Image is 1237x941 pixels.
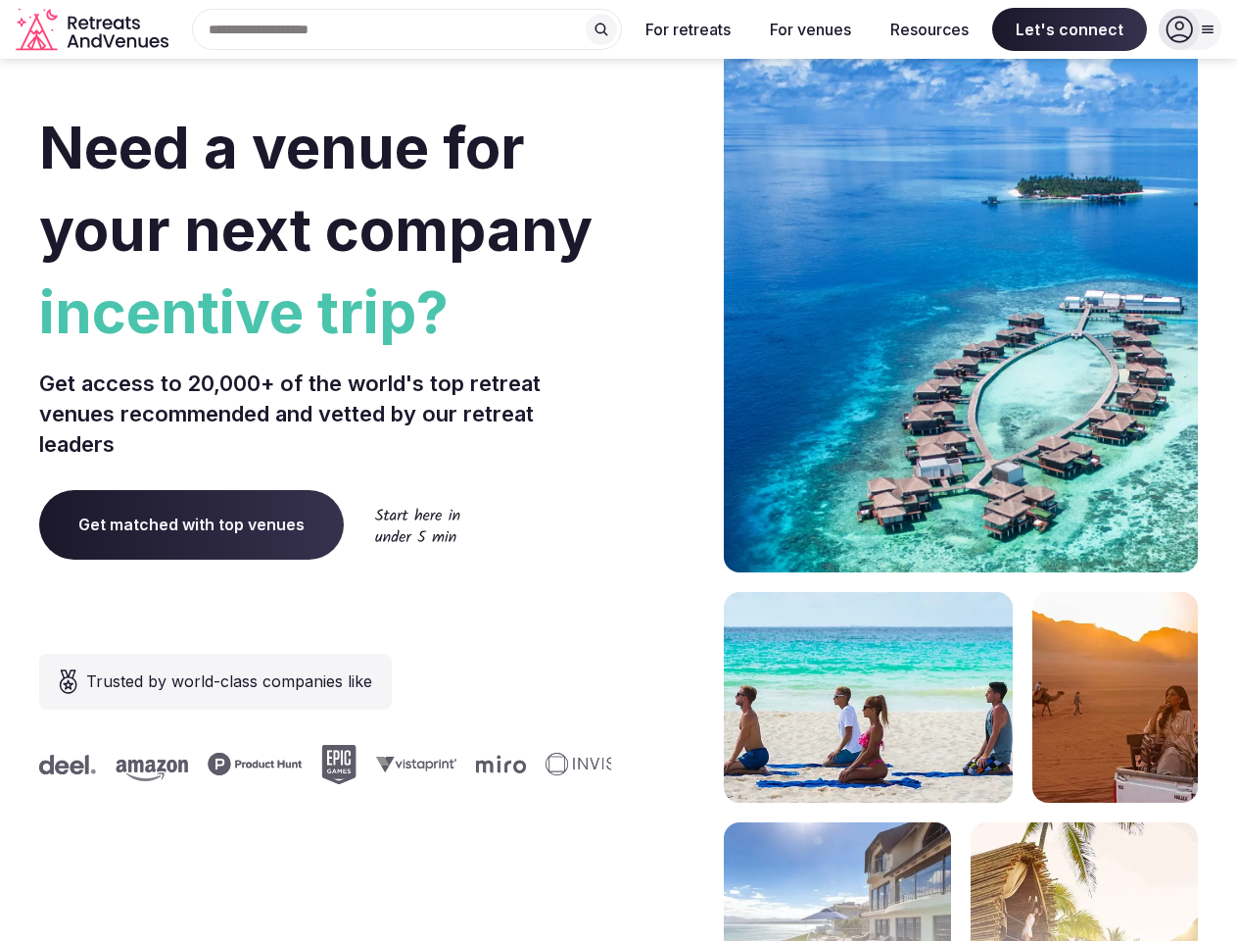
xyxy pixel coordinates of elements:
img: yoga on tropical beach [724,592,1013,803]
p: Get access to 20,000+ of the world's top retreat venues recommended and vetted by our retreat lea... [39,369,611,459]
img: woman sitting in back of truck with camels [1032,592,1198,803]
button: For venues [754,8,867,51]
span: Trusted by world-class companies like [86,669,372,693]
button: For retreats [630,8,746,51]
svg: Deel company logo [38,755,95,774]
svg: Miro company logo [475,755,525,773]
span: Let's connect [992,8,1147,51]
span: Need a venue for your next company [39,112,593,265]
a: Visit the homepage [16,8,172,52]
svg: Retreats and Venues company logo [16,8,172,52]
button: Resources [875,8,984,51]
svg: Vistaprint company logo [375,756,455,772]
svg: Epic Games company logo [320,745,356,784]
span: incentive trip? [39,271,611,353]
a: Get matched with top venues [39,490,344,559]
img: Start here in under 5 min [375,508,460,542]
svg: Invisible company logo [545,753,652,776]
